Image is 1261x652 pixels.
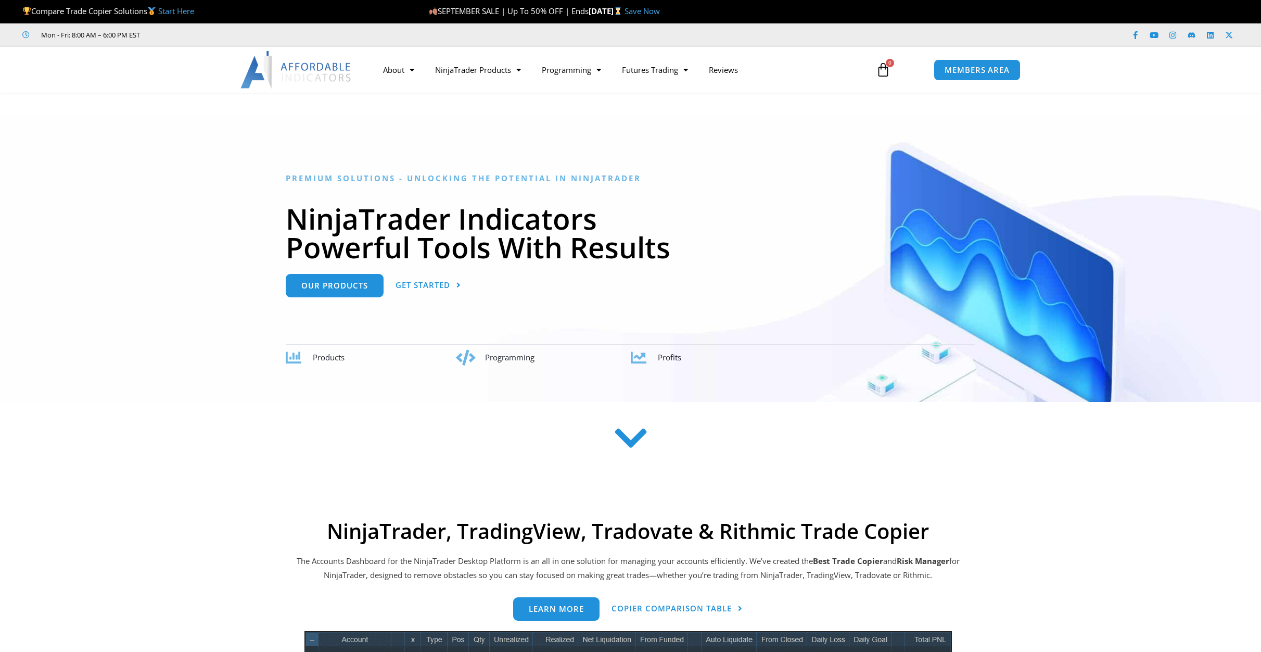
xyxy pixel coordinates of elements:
[625,6,660,16] a: Save Now
[295,554,961,583] p: The Accounts Dashboard for the NinjaTrader Desktop Platform is an all in one solution for managin...
[698,58,748,82] a: Reviews
[39,29,140,41] span: Mon - Fri: 8:00 AM – 6:00 PM EST
[22,6,194,16] span: Compare Trade Copier Solutions
[614,7,622,15] img: ⌛
[313,352,345,362] span: Products
[286,274,384,297] a: Our Products
[148,7,156,15] img: 🥇
[396,281,450,289] span: Get Started
[813,556,883,566] b: Best Trade Copier
[429,7,437,15] img: 🍂
[155,30,311,40] iframe: Customer reviews powered by Trustpilot
[886,59,894,67] span: 0
[934,59,1021,81] a: MEMBERS AREA
[945,66,1010,74] span: MEMBERS AREA
[860,55,906,85] a: 0
[295,519,961,544] h2: NinjaTrader, TradingView, Tradovate & Rithmic Trade Copier
[589,6,625,16] strong: [DATE]
[612,597,743,621] a: Copier Comparison Table
[23,7,31,15] img: 🏆
[286,204,975,261] h1: NinjaTrader Indicators Powerful Tools With Results
[373,58,425,82] a: About
[612,605,732,612] span: Copier Comparison Table
[396,274,461,297] a: Get Started
[529,605,584,613] span: Learn more
[240,51,352,89] img: LogoAI | Affordable Indicators – NinjaTrader
[612,58,698,82] a: Futures Trading
[301,282,368,290] span: Our Products
[485,352,534,362] span: Programming
[286,173,975,183] h6: Premium Solutions - Unlocking the Potential in NinjaTrader
[158,6,194,16] a: Start Here
[658,352,681,362] span: Profits
[513,597,600,621] a: Learn more
[425,58,531,82] a: NinjaTrader Products
[531,58,612,82] a: Programming
[897,556,949,566] strong: Risk Manager
[373,58,864,82] nav: Menu
[429,6,589,16] span: SEPTEMBER SALE | Up To 50% OFF | Ends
